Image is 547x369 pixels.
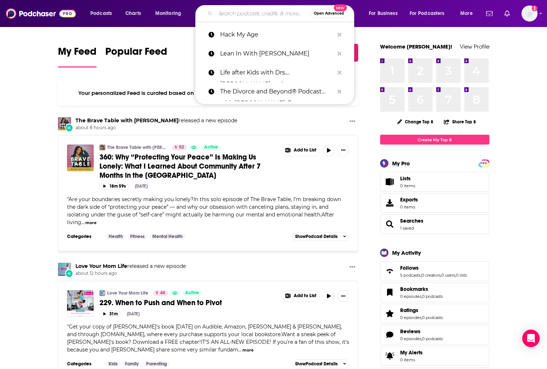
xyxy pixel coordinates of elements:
[400,286,428,292] span: Bookmarks
[410,8,445,19] span: For Podcasters
[90,8,112,19] span: Podcasts
[460,43,489,50] a: View Profile
[369,8,398,19] span: For Business
[105,45,167,68] a: Popular Feed
[292,232,349,241] button: ShowPodcast Details
[155,8,181,19] span: Monitoring
[172,145,187,150] a: 52
[106,234,126,239] a: Health
[195,44,354,63] a: Lean In With [PERSON_NAME]
[67,323,349,353] span: "
[501,7,513,20] a: Show notifications dropdown
[238,346,242,353] span: ...
[441,273,455,278] a: 0 users
[75,270,186,277] span: about 12 hours ago
[383,351,397,361] span: My Alerts
[521,5,538,22] button: Show profile menu
[521,5,538,22] span: Logged in as sarahhallprinc
[294,293,316,299] span: Add to List
[400,307,443,314] a: Ratings
[400,357,423,362] span: 0 items
[421,273,441,278] a: 0 creators
[380,43,452,50] a: Welcome [PERSON_NAME]!
[421,315,422,320] span: ,
[405,8,455,19] button: open menu
[380,304,489,323] span: Ratings
[127,234,148,239] a: Fitness
[383,287,397,297] a: Bookmarks
[483,7,496,20] a: Show notifications dropdown
[220,44,334,63] p: Lean In With Lizzy
[143,361,170,367] a: Parenting
[380,325,489,345] span: Reviews
[67,234,100,239] h3: Categories
[75,117,237,124] h3: released a new episode
[282,291,320,301] button: Show More Button
[455,8,482,19] button: open menu
[347,117,358,126] button: Show More Button
[282,145,320,156] button: Show More Button
[480,160,488,166] a: PRO
[400,349,423,356] span: My Alerts
[400,265,467,271] a: Follows
[107,290,148,296] a: Love Your Mom Life
[121,8,145,19] a: Charts
[201,145,221,150] a: Active
[182,290,202,296] a: Active
[383,330,397,340] a: Reviews
[400,218,423,224] a: Searches
[160,289,165,297] span: 46
[422,294,443,299] a: 0 podcasts
[195,82,354,101] a: The Divorce and Beyond® Podcast with [PERSON_NAME], Esq.
[383,198,397,208] span: Exports
[75,125,237,131] span: about 8 hours ago
[58,45,97,62] span: My Feed
[364,8,407,19] button: open menu
[81,219,85,226] span: ...
[292,360,349,368] button: ShowPodcast Details
[242,347,254,353] button: more
[380,282,489,302] span: Bookmarks
[58,117,71,130] a: The Brave Table with Dr. Neeta Bhushan
[215,8,310,19] input: Search podcasts, credits, & more...
[195,25,354,44] a: Hack My Age
[400,273,421,278] a: 5 podcasts
[185,289,199,297] span: Active
[400,328,421,335] span: Reviews
[383,219,397,229] a: Searches
[441,273,441,278] span: ,
[400,204,418,210] span: 0 items
[400,336,421,341] a: 0 episodes
[85,8,121,19] button: open menu
[400,294,421,299] a: 0 episodes
[99,310,121,317] button: 31m
[58,263,71,276] img: Love Your Mom Life
[380,346,489,366] a: My Alerts
[400,183,415,188] span: 0 items
[107,145,167,150] a: The Brave Table with [PERSON_NAME]
[393,117,438,126] button: Change Top 8
[422,315,443,320] a: 0 podcasts
[460,8,473,19] span: More
[380,193,489,213] a: Exports
[67,323,349,353] span: Get your copy of [PERSON_NAME]'s book [DATE] on Audible, Amazon, [PERSON_NAME] & [PERSON_NAME], a...
[456,273,467,278] a: 0 lists
[383,177,397,187] span: Lists
[380,135,489,145] a: Create My Top 8
[347,263,358,272] button: Show More Button
[75,263,186,270] h3: released a new episode
[99,290,105,296] img: Love Your Mom Life
[532,5,538,11] svg: Add a profile image
[65,124,73,132] div: New Episode
[400,226,414,231] a: 1 saved
[400,175,415,182] span: Lists
[58,81,359,105] div: Your personalized Feed is curated based on the Podcasts, Creators, Users, and Lists that you Follow.
[6,7,76,20] img: Podchaser - Follow, Share and Rate Podcasts
[392,160,410,167] div: My Pro
[99,153,261,180] span: 360: Why “Protecting Your Peace” Is Making Us Lonely: What I Learned About Community After 7 Mont...
[122,361,141,367] a: Family
[455,273,456,278] span: ,
[99,145,105,150] img: The Brave Table with Dr. Neeta Bhushan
